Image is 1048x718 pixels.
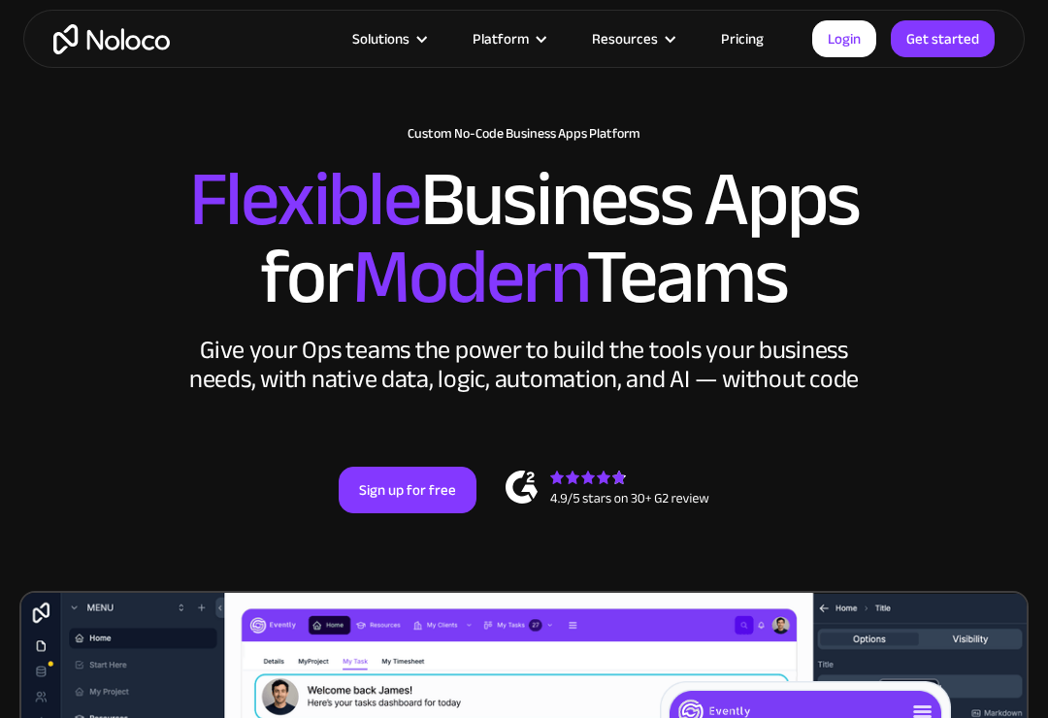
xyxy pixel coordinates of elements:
div: Resources [592,26,658,51]
span: Flexible [189,127,420,272]
div: Resources [568,26,697,51]
a: Login [812,20,876,57]
div: Platform [473,26,529,51]
a: Pricing [697,26,788,51]
span: Modern [352,205,586,349]
div: Solutions [352,26,409,51]
h2: Business Apps for Teams [19,161,1029,316]
div: Solutions [328,26,448,51]
a: Get started [891,20,995,57]
div: Platform [448,26,568,51]
div: Give your Ops teams the power to build the tools your business needs, with native data, logic, au... [184,336,864,394]
a: Sign up for free [339,467,476,513]
h1: Custom No-Code Business Apps Platform [19,126,1029,142]
a: home [53,24,170,54]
